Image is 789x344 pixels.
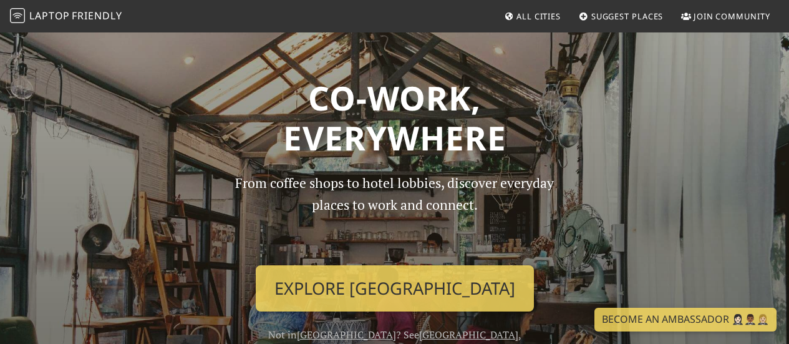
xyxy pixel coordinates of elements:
span: Laptop [29,9,70,22]
a: Suggest Places [574,5,669,27]
span: Join Community [694,11,770,22]
span: All Cities [516,11,561,22]
span: Friendly [72,9,122,22]
a: Explore [GEOGRAPHIC_DATA] [256,265,534,312]
h1: Co-work, Everywhere [47,78,743,157]
a: LaptopFriendly LaptopFriendly [10,6,122,27]
a: Become an Ambassador 🤵🏻‍♀️🤵🏾‍♂️🤵🏼‍♀️ [594,308,777,332]
a: [GEOGRAPHIC_DATA] [297,328,396,342]
a: All Cities [499,5,566,27]
a: Join Community [676,5,775,27]
p: From coffee shops to hotel lobbies, discover everyday places to work and connect. [225,172,565,255]
img: LaptopFriendly [10,8,25,23]
a: [GEOGRAPHIC_DATA] [419,328,518,342]
span: Suggest Places [591,11,664,22]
